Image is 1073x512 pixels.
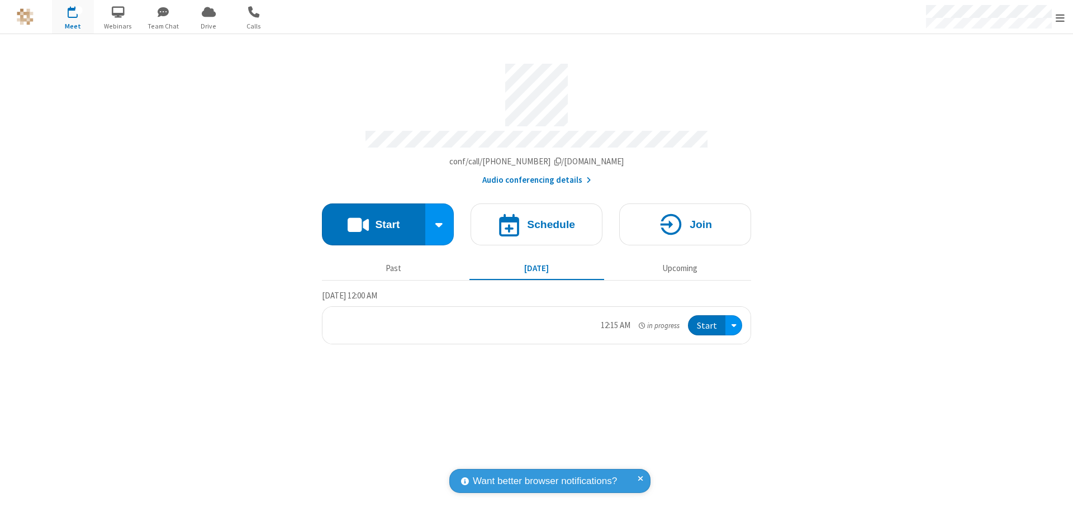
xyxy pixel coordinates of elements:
[322,290,377,301] span: [DATE] 12:00 AM
[17,8,34,25] img: QA Selenium DO NOT DELETE OR CHANGE
[469,258,604,279] button: [DATE]
[601,319,630,332] div: 12:15 AM
[471,203,602,245] button: Schedule
[725,315,742,336] div: Open menu
[613,258,747,279] button: Upcoming
[449,155,624,168] button: Copy my meeting room linkCopy my meeting room link
[322,289,751,345] section: Today's Meetings
[690,219,712,230] h4: Join
[375,219,400,230] h4: Start
[482,174,591,187] button: Audio conferencing details
[233,21,275,31] span: Calls
[97,21,139,31] span: Webinars
[473,474,617,489] span: Want better browser notifications?
[449,156,624,167] span: Copy my meeting room link
[619,203,751,245] button: Join
[322,55,751,187] section: Account details
[188,21,230,31] span: Drive
[322,203,425,245] button: Start
[639,320,680,331] em: in progress
[52,21,94,31] span: Meet
[527,219,575,230] h4: Schedule
[75,6,83,15] div: 1
[143,21,184,31] span: Team Chat
[425,203,454,245] div: Start conference options
[688,315,725,336] button: Start
[326,258,461,279] button: Past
